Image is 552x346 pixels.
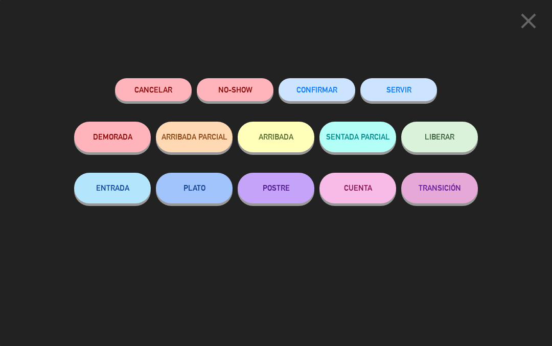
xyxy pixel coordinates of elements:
button: ARRIBADA PARCIAL [156,122,233,152]
span: CONFIRMAR [296,85,337,94]
button: PLATO [156,173,233,203]
button: TRANSICIÓN [401,173,478,203]
button: DEMORADA [74,122,151,152]
button: Cancelar [115,78,192,101]
span: ARRIBADA PARCIAL [162,132,227,141]
button: ARRIBADA [238,122,314,152]
span: LIBERAR [425,132,454,141]
button: SERVIR [360,78,437,101]
button: ENTRADA [74,173,151,203]
i: close [516,8,541,34]
button: close [513,8,544,38]
button: CONFIRMAR [279,78,355,101]
button: LIBERAR [401,122,478,152]
button: POSTRE [238,173,314,203]
button: SENTADA PARCIAL [319,122,396,152]
button: CUENTA [319,173,396,203]
button: NO-SHOW [197,78,273,101]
